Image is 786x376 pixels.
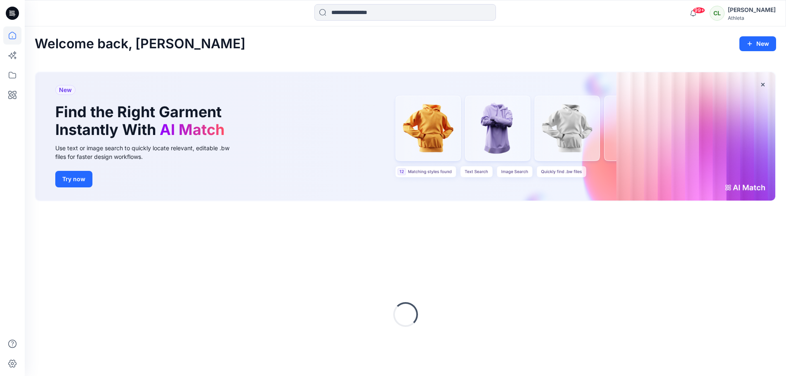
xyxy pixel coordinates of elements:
[35,36,245,52] h2: Welcome back, [PERSON_NAME]
[728,15,776,21] div: Athleta
[55,171,92,187] button: Try now
[55,103,229,139] h1: Find the Right Garment Instantly With
[59,85,72,95] span: New
[693,7,705,14] span: 99+
[710,6,725,21] div: CL
[55,144,241,161] div: Use text or image search to quickly locate relevant, editable .bw files for faster design workflows.
[160,121,224,139] span: AI Match
[728,5,776,15] div: [PERSON_NAME]
[739,36,776,51] button: New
